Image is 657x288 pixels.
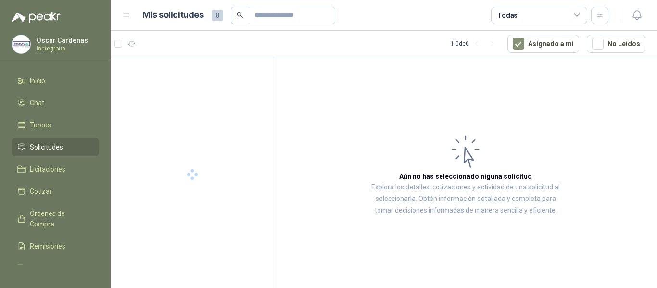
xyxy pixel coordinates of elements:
a: Chat [12,94,99,112]
span: Inicio [30,75,45,86]
h1: Mis solicitudes [142,8,204,22]
span: Solicitudes [30,142,63,152]
a: Solicitudes [12,138,99,156]
p: Inntegroup [37,46,97,51]
a: Cotizar [12,182,99,200]
a: Órdenes de Compra [12,204,99,233]
a: Inicio [12,72,99,90]
a: Tareas [12,116,99,134]
span: 0 [212,10,223,21]
img: Logo peakr [12,12,61,23]
span: Órdenes de Compra [30,208,90,229]
p: Explora los detalles, cotizaciones y actividad de una solicitud al seleccionarla. Obtén informaci... [370,182,561,216]
p: Oscar Cardenas [37,37,97,44]
span: search [237,12,243,18]
span: Tareas [30,120,51,130]
h3: Aún no has seleccionado niguna solicitud [399,171,532,182]
a: Configuración [12,259,99,277]
span: Configuración [30,263,72,274]
span: Chat [30,98,44,108]
div: Todas [497,10,518,21]
span: Licitaciones [30,164,65,175]
div: 1 - 0 de 0 [451,36,500,51]
img: Company Logo [12,35,30,53]
button: No Leídos [587,35,645,53]
span: Cotizar [30,186,52,197]
button: Asignado a mi [507,35,579,53]
a: Remisiones [12,237,99,255]
span: Remisiones [30,241,65,251]
a: Licitaciones [12,160,99,178]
